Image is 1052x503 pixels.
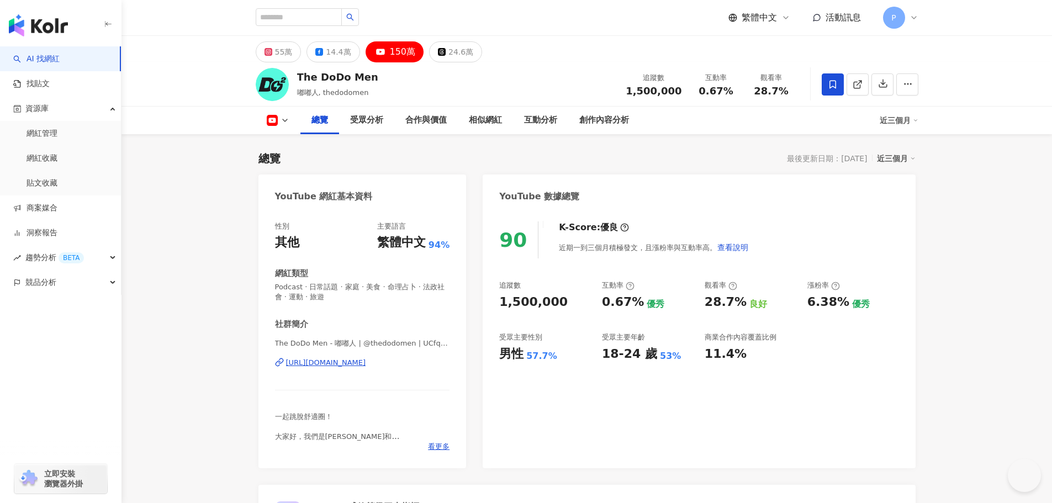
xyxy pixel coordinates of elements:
div: 受眾主要年齡 [602,332,645,342]
span: 查看說明 [717,243,748,252]
div: 性別 [275,221,289,231]
img: logo [9,14,68,36]
div: YouTube 網紅基本資料 [275,190,373,203]
div: 互動分析 [524,114,557,127]
a: 貼文收藏 [27,178,57,189]
span: 趨勢分析 [25,245,84,270]
div: 網紅類型 [275,268,308,279]
span: The DoDo Men - 嘟嘟人 | @thedodomen | UCfq75-6J5seC82CmtLSFxXw [275,338,450,348]
a: [URL][DOMAIN_NAME] [275,358,450,368]
span: P [891,12,896,24]
div: K-Score : [559,221,629,234]
a: searchAI 找網紅 [13,54,60,65]
a: 網紅管理 [27,128,57,139]
span: 1,500,000 [626,85,681,97]
span: 看更多 [428,442,450,452]
div: 追蹤數 [626,72,681,83]
span: 繁體中文 [742,12,777,24]
div: 11.4% [705,346,747,363]
div: 互動率 [695,72,737,83]
div: 14.4萬 [326,44,351,60]
div: 0.67% [602,294,644,311]
div: BETA [59,252,84,263]
a: 網紅收藏 [27,153,57,164]
div: The DoDo Men [297,70,378,84]
div: 1,500,000 [499,294,568,311]
div: [URL][DOMAIN_NAME] [286,358,366,368]
div: 24.6萬 [448,44,473,60]
div: 互動率 [602,280,635,290]
div: 優秀 [647,298,664,310]
div: 觀看率 [750,72,792,83]
div: 近三個月 [877,151,916,166]
iframe: Help Scout Beacon - Open [1008,459,1041,492]
div: 150萬 [390,44,416,60]
span: 嘟嘟人, thedodomen [297,88,369,97]
button: 150萬 [366,41,424,62]
div: 總覽 [258,151,281,166]
a: 商案媒合 [13,203,57,214]
a: 找貼文 [13,78,50,89]
div: 合作與價值 [405,114,447,127]
div: 社群簡介 [275,319,308,330]
div: 漲粉率 [807,280,840,290]
div: YouTube 數據總覽 [499,190,579,203]
div: 受眾主要性別 [499,332,542,342]
div: 90 [499,229,527,251]
span: 0.67% [699,86,733,97]
span: 資源庫 [25,96,49,121]
span: 94% [429,239,450,251]
a: chrome extension立即安裝 瀏覽器外掛 [14,464,107,494]
div: 商業合作內容覆蓋比例 [705,332,776,342]
div: 良好 [749,298,767,310]
span: search [346,13,354,21]
div: 57.7% [526,350,557,362]
img: KOL Avatar [256,68,289,101]
span: rise [13,254,21,262]
button: 55萬 [256,41,302,62]
div: 追蹤數 [499,280,521,290]
img: chrome extension [18,470,39,488]
div: 主要語言 [377,221,406,231]
button: 查看說明 [717,236,749,258]
div: 28.7% [705,294,747,311]
div: 男性 [499,346,524,363]
div: 最後更新日期：[DATE] [787,154,867,163]
div: 繁體中文 [377,234,426,251]
div: 創作內容分析 [579,114,629,127]
div: 近期一到三個月積極發文，且漲粉率與互動率高。 [559,236,749,258]
span: Podcast · 日常話題 · 家庭 · 美食 · 命理占卜 · 法政社會 · 運動 · 旅遊 [275,282,450,302]
div: 其他 [275,234,299,251]
span: 競品分析 [25,270,56,295]
div: 觀看率 [705,280,737,290]
div: 總覽 [311,114,328,127]
div: 優秀 [852,298,870,310]
div: 優良 [600,221,618,234]
a: 洞察報告 [13,227,57,239]
div: 18-24 歲 [602,346,657,363]
span: 活動訊息 [826,12,861,23]
span: 28.7% [754,86,788,97]
span: 立即安裝 瀏覽器外掛 [44,469,83,489]
button: 14.4萬 [306,41,360,62]
div: 相似網紅 [469,114,502,127]
div: 近三個月 [880,112,918,129]
div: 6.38% [807,294,849,311]
div: 55萬 [275,44,293,60]
div: 53% [660,350,681,362]
button: 24.6萬 [429,41,482,62]
div: 受眾分析 [350,114,383,127]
